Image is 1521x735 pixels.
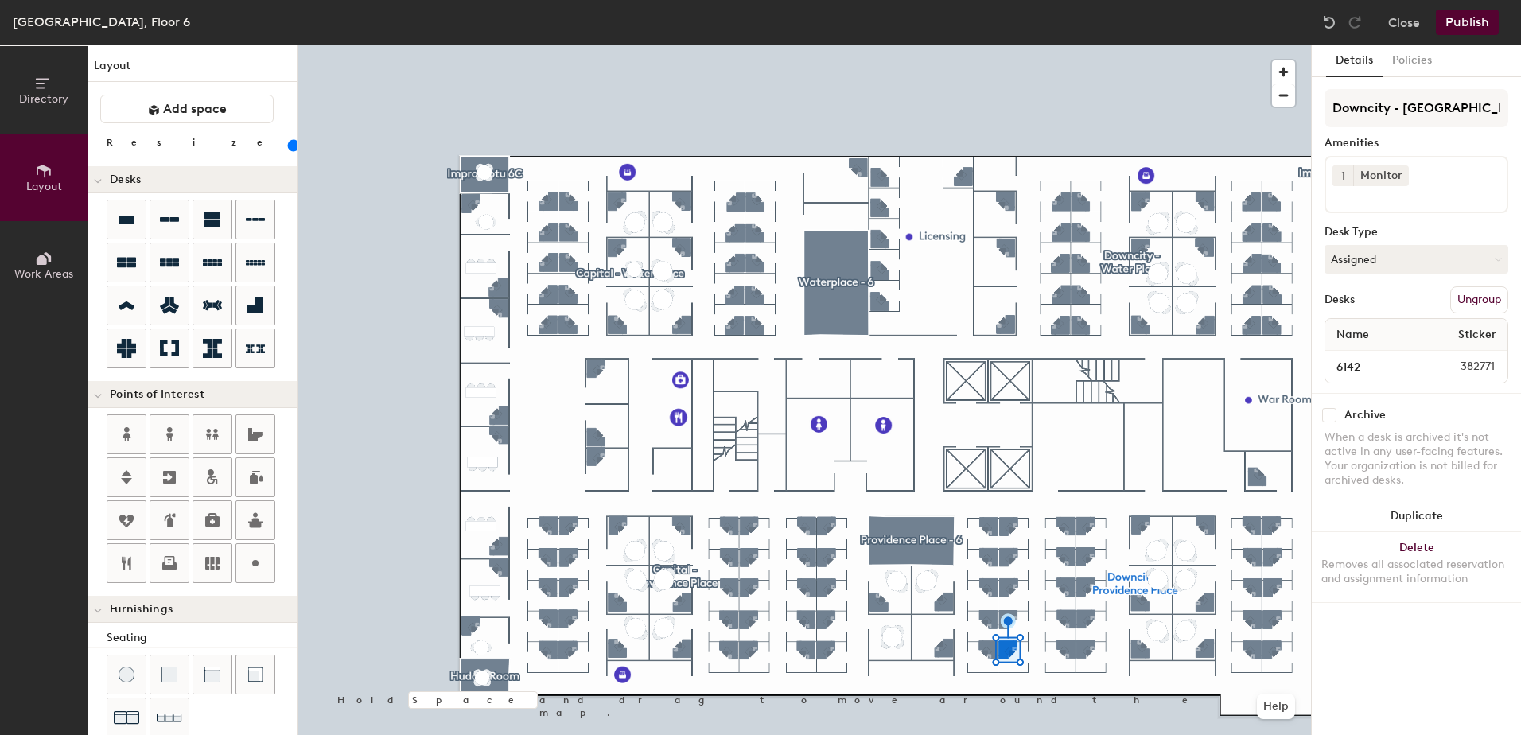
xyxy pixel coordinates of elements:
[1332,165,1353,186] button: 1
[19,92,68,106] span: Directory
[1312,500,1521,532] button: Duplicate
[110,388,204,401] span: Points of Interest
[247,667,263,682] img: Couch (corner)
[1347,14,1363,30] img: Redo
[1341,168,1345,185] span: 1
[157,706,182,730] img: Couch (x3)
[1312,532,1521,602] button: DeleteRemoves all associated reservation and assignment information
[26,180,62,193] span: Layout
[150,655,189,694] button: Cushion
[1450,321,1504,349] span: Sticker
[1422,358,1504,375] span: 382771
[1436,10,1499,35] button: Publish
[1328,356,1422,378] input: Unnamed desk
[1383,45,1441,77] button: Policies
[1326,45,1383,77] button: Details
[161,667,177,682] img: Cushion
[163,101,227,117] span: Add space
[204,667,220,682] img: Couch (middle)
[14,267,73,281] span: Work Areas
[1325,137,1508,150] div: Amenities
[1321,14,1337,30] img: Undo
[88,57,297,82] h1: Layout
[1353,165,1409,186] div: Monitor
[1388,10,1420,35] button: Close
[1450,286,1508,313] button: Ungroup
[1328,321,1377,349] span: Name
[110,603,173,616] span: Furnishings
[13,12,190,32] div: [GEOGRAPHIC_DATA], Floor 6
[107,136,282,149] div: Resize
[119,667,134,682] img: Stool
[1257,694,1295,719] button: Help
[1344,409,1386,422] div: Archive
[114,705,139,730] img: Couch (x2)
[235,655,275,694] button: Couch (corner)
[110,173,141,186] span: Desks
[1321,558,1511,586] div: Removes all associated reservation and assignment information
[107,629,297,647] div: Seating
[1325,430,1508,488] div: When a desk is archived it's not active in any user-facing features. Your organization is not bil...
[1325,294,1355,306] div: Desks
[107,655,146,694] button: Stool
[193,655,232,694] button: Couch (middle)
[100,95,274,123] button: Add space
[1325,226,1508,239] div: Desk Type
[1325,245,1508,274] button: Assigned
